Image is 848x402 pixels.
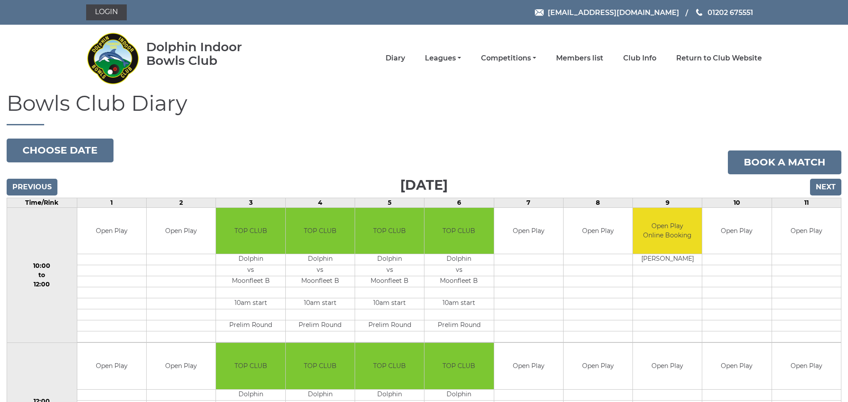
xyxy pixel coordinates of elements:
[695,7,753,18] a: Phone us 01202 675551
[772,343,841,389] td: Open Play
[633,343,702,389] td: Open Play
[355,343,424,389] td: TOP CLUB
[424,343,493,389] td: TOP CLUB
[633,254,702,265] td: [PERSON_NAME]
[77,208,146,254] td: Open Play
[355,265,424,276] td: vs
[355,276,424,287] td: Moonfleet B
[216,298,285,309] td: 10am start
[286,254,355,265] td: Dolphin
[564,343,632,389] td: Open Play
[86,27,139,89] img: Dolphin Indoor Bowls Club
[7,179,57,195] input: Previous
[147,198,216,207] td: 2
[494,198,563,207] td: 7
[216,320,285,331] td: Prelim Round
[216,265,285,276] td: vs
[355,254,424,265] td: Dolphin
[286,265,355,276] td: vs
[7,139,114,162] button: Choose date
[676,53,762,63] a: Return to Club Website
[147,343,216,389] td: Open Play
[708,8,753,16] span: 01202 675551
[216,389,285,400] td: Dolphin
[633,198,702,207] td: 9
[286,276,355,287] td: Moonfleet B
[424,208,493,254] td: TOP CLUB
[216,276,285,287] td: Moonfleet B
[564,208,632,254] td: Open Play
[286,320,355,331] td: Prelim Round
[216,198,285,207] td: 3
[548,8,679,16] span: [EMAIL_ADDRESS][DOMAIN_NAME]
[286,389,355,400] td: Dolphin
[386,53,405,63] a: Diary
[424,198,494,207] td: 6
[7,198,77,207] td: Time/Rink
[7,92,841,125] h1: Bowls Club Diary
[147,208,216,254] td: Open Play
[355,320,424,331] td: Prelim Round
[77,198,146,207] td: 1
[702,343,771,389] td: Open Play
[535,7,679,18] a: Email [EMAIL_ADDRESS][DOMAIN_NAME]
[146,40,270,68] div: Dolphin Indoor Bowls Club
[286,343,355,389] td: TOP CLUB
[424,320,493,331] td: Prelim Round
[355,389,424,400] td: Dolphin
[7,207,77,343] td: 10:00 to 12:00
[633,208,702,254] td: Open Play Online Booking
[424,298,493,309] td: 10am start
[424,389,493,400] td: Dolphin
[623,53,656,63] a: Club Info
[772,198,841,207] td: 11
[424,265,493,276] td: vs
[285,198,355,207] td: 4
[563,198,632,207] td: 8
[494,343,563,389] td: Open Play
[355,208,424,254] td: TOP CLUB
[702,198,772,207] td: 10
[696,9,702,16] img: Phone us
[425,53,461,63] a: Leagues
[216,343,285,389] td: TOP CLUB
[702,208,771,254] td: Open Play
[772,208,841,254] td: Open Play
[216,254,285,265] td: Dolphin
[494,208,563,254] td: Open Play
[535,9,544,16] img: Email
[86,4,127,20] a: Login
[355,198,424,207] td: 5
[728,150,841,174] a: Book a match
[424,254,493,265] td: Dolphin
[424,276,493,287] td: Moonfleet B
[481,53,536,63] a: Competitions
[810,179,841,195] input: Next
[556,53,603,63] a: Members list
[355,298,424,309] td: 10am start
[77,343,146,389] td: Open Play
[286,208,355,254] td: TOP CLUB
[286,298,355,309] td: 10am start
[216,208,285,254] td: TOP CLUB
